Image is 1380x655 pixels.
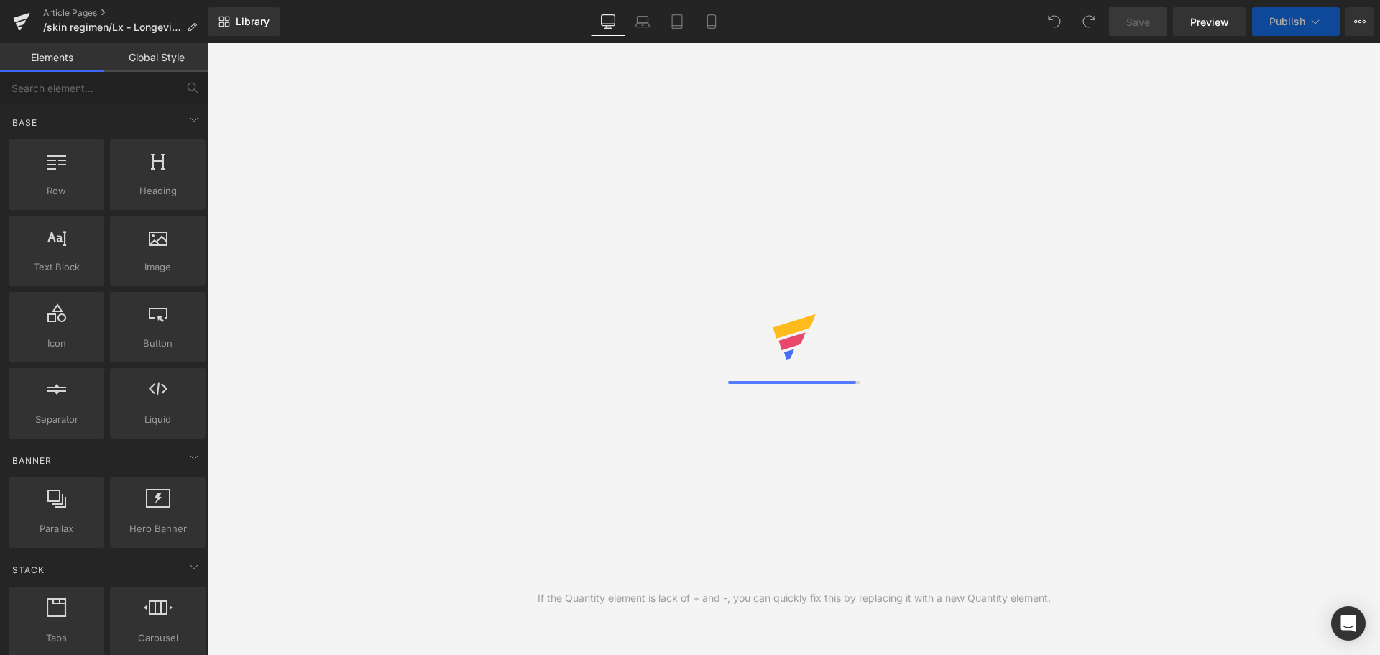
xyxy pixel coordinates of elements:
div: Open Intercom Messenger [1331,606,1366,641]
span: Publish [1269,16,1305,27]
span: Icon [13,336,100,351]
span: Stack [11,563,46,577]
a: Global Style [104,43,208,72]
a: Article Pages [43,7,208,19]
span: Preview [1190,14,1229,29]
button: Redo [1075,7,1103,36]
a: Preview [1173,7,1246,36]
div: If the Quantity element is lack of + and -, you can quickly fix this by replacing it with a new Q... [538,590,1051,606]
a: Mobile [694,7,729,36]
span: Separator [13,412,100,427]
span: /skin regimen/Lx - Longevity Pro Collagen Facial [43,22,181,33]
span: Library [236,15,270,28]
a: Laptop [625,7,660,36]
span: Parallax [13,521,100,536]
span: Image [114,260,201,275]
button: Undo [1040,7,1069,36]
a: New Library [208,7,280,36]
a: Desktop [591,7,625,36]
span: Heading [114,183,201,198]
span: Liquid [114,412,201,427]
span: Hero Banner [114,521,201,536]
button: More [1345,7,1374,36]
span: Banner [11,454,53,467]
span: Base [11,116,39,129]
span: Tabs [13,631,100,646]
span: Save [1126,14,1150,29]
span: Text Block [13,260,100,275]
span: Row [13,183,100,198]
span: Button [114,336,201,351]
a: Tablet [660,7,694,36]
button: Publish [1252,7,1340,36]
span: Carousel [114,631,201,646]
